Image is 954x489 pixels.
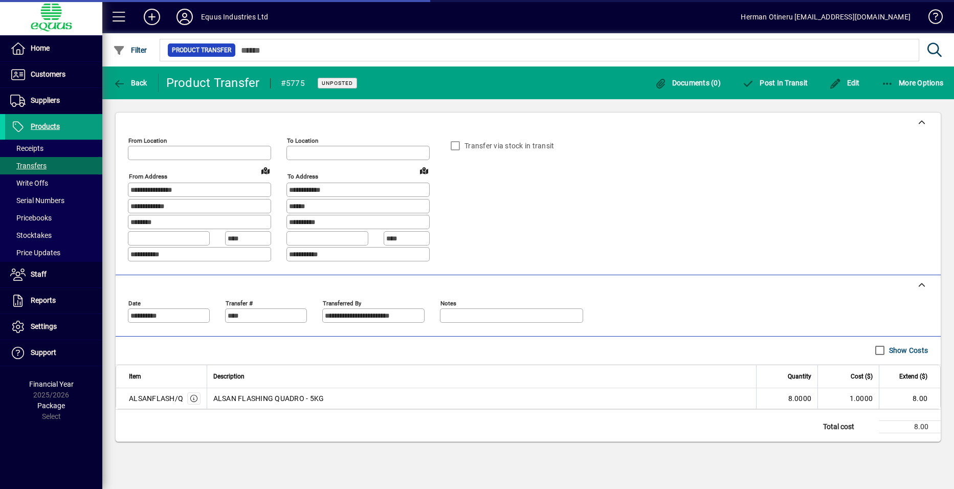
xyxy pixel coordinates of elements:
[322,80,353,86] span: Unposted
[31,348,56,357] span: Support
[31,322,57,330] span: Settings
[113,79,147,87] span: Back
[31,122,60,130] span: Products
[5,140,102,157] a: Receipts
[201,9,269,25] div: Equus Industries Ltd
[741,9,911,25] div: Herman Otineru [EMAIL_ADDRESS][DOMAIN_NAME]
[879,388,940,409] td: 8.00
[31,96,60,104] span: Suppliers
[829,79,860,87] span: Edit
[166,75,260,91] div: Product Transfer
[102,74,159,92] app-page-header-button: Back
[129,393,183,404] div: ALSANFLASH/Q
[5,209,102,227] a: Pricebooks
[921,2,941,35] a: Knowledge Base
[5,288,102,314] a: Reports
[5,340,102,366] a: Support
[742,79,808,87] span: Post In Transit
[31,70,65,78] span: Customers
[654,79,721,87] span: Documents (0)
[879,420,941,433] td: 8.00
[168,8,201,26] button: Profile
[652,74,723,92] button: Documents (0)
[10,179,48,187] span: Write Offs
[281,75,305,92] div: #5775
[827,74,862,92] button: Edit
[136,8,168,26] button: Add
[213,393,324,404] span: ALSAN FLASHING QUADRO - 5KG
[10,196,64,205] span: Serial Numbers
[5,36,102,61] a: Home
[881,79,944,87] span: More Options
[31,296,56,304] span: Reports
[5,62,102,87] a: Customers
[226,299,253,306] mat-label: Transfer #
[10,231,52,239] span: Stocktakes
[887,345,928,355] label: Show Costs
[213,371,245,382] span: Description
[879,74,946,92] button: More Options
[10,162,47,170] span: Transfers
[818,420,879,433] td: Total cost
[740,74,810,92] button: Post In Transit
[31,270,47,278] span: Staff
[37,402,65,410] span: Package
[31,44,50,52] span: Home
[10,214,52,222] span: Pricebooks
[113,46,147,54] span: Filter
[5,192,102,209] a: Serial Numbers
[172,45,231,55] span: Product Transfer
[5,174,102,192] a: Write Offs
[10,144,43,152] span: Receipts
[110,74,150,92] button: Back
[110,41,150,59] button: Filter
[851,371,873,382] span: Cost ($)
[5,244,102,261] a: Price Updates
[129,371,141,382] span: Item
[899,371,927,382] span: Extend ($)
[5,157,102,174] a: Transfers
[323,299,361,306] mat-label: Transferred by
[5,314,102,340] a: Settings
[5,227,102,244] a: Stocktakes
[416,162,432,179] a: View on map
[756,388,817,409] td: 8.0000
[440,299,456,306] mat-label: Notes
[128,299,141,306] mat-label: Date
[788,371,811,382] span: Quantity
[10,249,60,257] span: Price Updates
[5,262,102,287] a: Staff
[287,137,318,144] mat-label: To location
[257,162,274,179] a: View on map
[128,137,167,144] mat-label: From location
[29,380,74,388] span: Financial Year
[5,88,102,114] a: Suppliers
[817,388,879,409] td: 1.0000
